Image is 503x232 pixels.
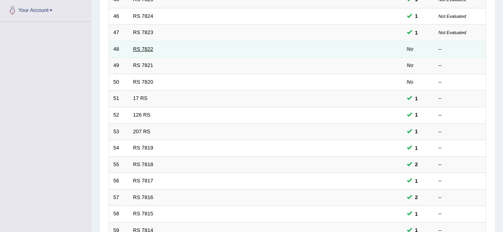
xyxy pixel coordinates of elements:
small: Not Evaluated [439,14,466,19]
span: You can still take this question [412,127,421,136]
a: 207 RS [133,128,150,134]
div: – [439,79,482,86]
div: – [439,210,482,218]
a: RS 7816 [133,194,153,200]
div: – [439,128,482,136]
td: 57 [109,189,129,206]
em: No [407,46,414,52]
a: 126 RS [133,112,150,118]
td: 50 [109,74,129,90]
td: 53 [109,123,129,140]
a: RS 7822 [133,46,153,52]
span: You can still take this question [412,160,421,169]
span: You can still take this question [412,94,421,103]
div: – [439,95,482,102]
span: You can still take this question [412,144,421,152]
a: RS 7824 [133,13,153,19]
td: 48 [109,41,129,58]
a: RS 7818 [133,161,153,167]
a: RS 7819 [133,145,153,151]
td: 54 [109,140,129,157]
a: RS 7821 [133,62,153,68]
td: 58 [109,206,129,222]
div: – [439,144,482,152]
a: RS 7823 [133,29,153,35]
span: You can still take this question [412,12,421,20]
div: – [439,62,482,69]
div: – [439,46,482,53]
td: 56 [109,173,129,190]
div: – [439,194,482,201]
span: You can still take this question [412,210,421,218]
span: You can still take this question [412,193,421,201]
td: 46 [109,8,129,25]
a: RS 7820 [133,79,153,85]
td: 51 [109,90,129,107]
em: No [407,62,414,68]
td: 55 [109,156,129,173]
span: You can still take this question [412,111,421,119]
span: You can still take this question [412,29,421,37]
a: 17 RS [133,95,148,101]
div: – [439,111,482,119]
span: You can still take this question [412,177,421,185]
td: 52 [109,107,129,123]
a: RS 7815 [133,211,153,217]
td: 49 [109,58,129,74]
small: Not Evaluated [439,30,466,35]
em: No [407,79,414,85]
td: 47 [109,25,129,41]
div: – [439,161,482,169]
div: – [439,177,482,185]
a: RS 7817 [133,178,153,184]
